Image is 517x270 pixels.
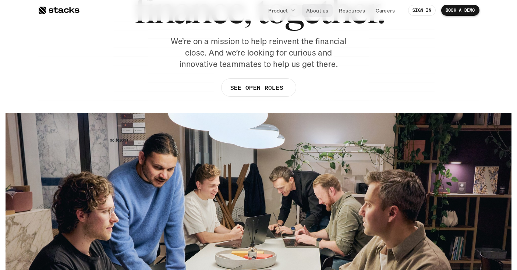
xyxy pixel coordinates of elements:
p: SIGN IN [412,8,431,13]
a: Resources [334,4,369,17]
p: Resources [339,7,365,14]
p: Product [268,7,288,14]
p: We’re on a mission to help reinvent the financial close. And we’re looking for curious and innova... [167,36,351,70]
a: BOOK A DEMO [441,5,479,16]
a: About us [302,4,333,17]
p: Careers [376,7,395,14]
p: BOOK A DEMO [446,8,475,13]
a: SIGN IN [408,5,436,16]
a: Careers [371,4,399,17]
a: SEE OPEN ROLES [221,78,296,97]
p: SEE OPEN ROLES [230,82,283,93]
p: About us [306,7,328,14]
